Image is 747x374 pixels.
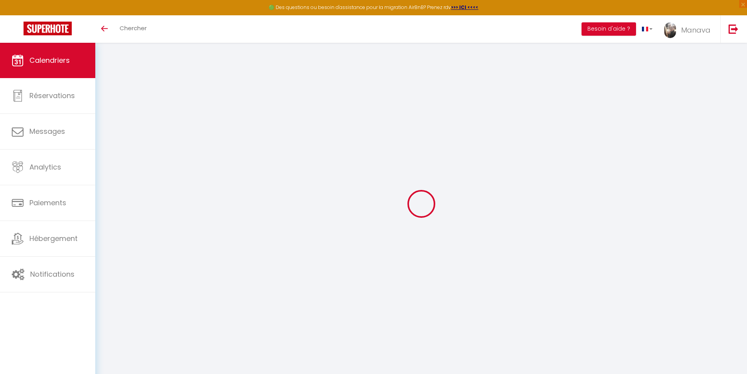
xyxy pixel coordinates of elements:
[29,162,61,172] span: Analytics
[29,198,66,208] span: Paiements
[681,25,711,35] span: Manava
[24,22,72,35] img: Super Booking
[29,234,78,243] span: Hébergement
[451,4,478,11] a: >>> ICI <<<<
[658,15,720,43] a: ... Manava
[729,24,738,34] img: logout
[120,24,147,32] span: Chercher
[29,55,70,65] span: Calendriers
[582,22,636,36] button: Besoin d'aide ?
[29,91,75,100] span: Réservations
[29,126,65,136] span: Messages
[664,22,676,38] img: ...
[30,269,75,279] span: Notifications
[114,15,153,43] a: Chercher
